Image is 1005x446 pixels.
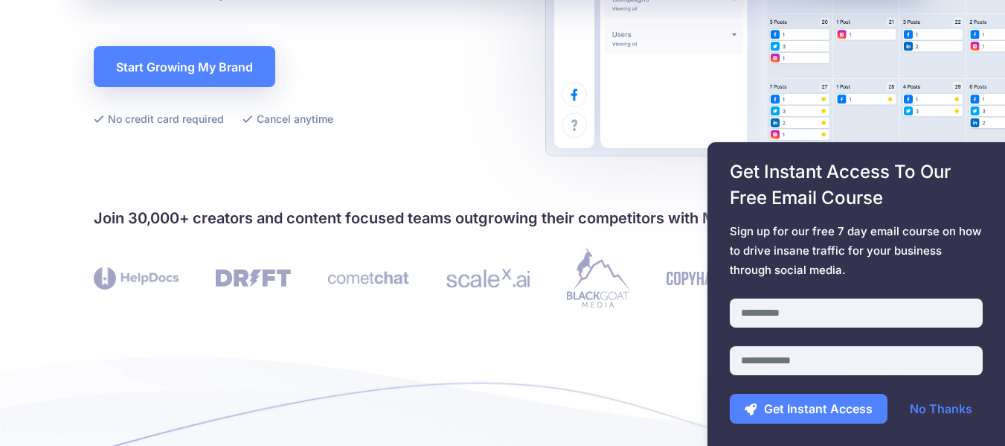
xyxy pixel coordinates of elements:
[94,206,912,230] h4: Join 30,000+ creators and content focused teams outgrowing their competitors with Missinglettr
[730,394,887,424] button: Get Instant Access
[730,159,983,211] span: Get Instant Access To Our Free Email Course
[730,222,983,280] span: Sign up for our free 7 day email course on how to drive insane traffic for your business through ...
[243,109,333,128] li: Cancel anytime
[895,394,987,424] a: No Thanks
[94,46,275,87] a: Start Growing My Brand
[94,109,224,128] li: No credit card required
